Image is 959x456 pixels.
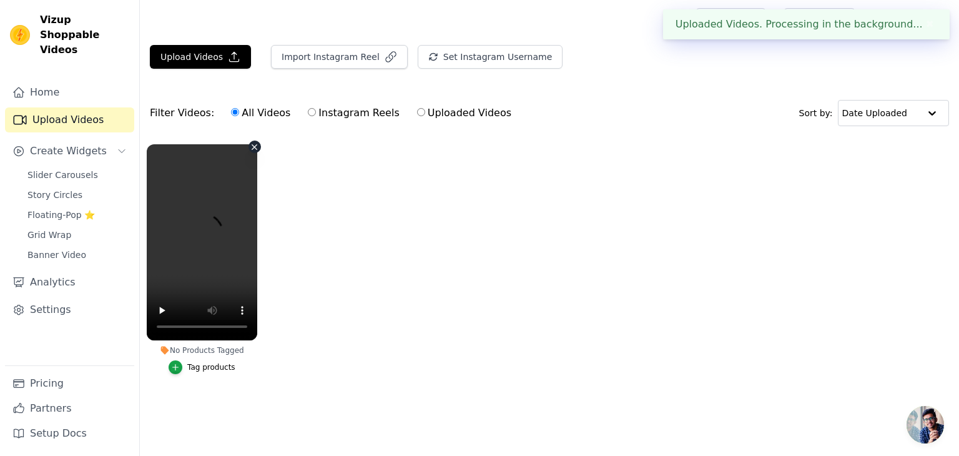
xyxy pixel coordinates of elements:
a: Story Circles [20,186,134,204]
span: Banner Video [27,249,86,261]
a: Slider Carousels [20,166,134,184]
a: Banner Video [20,246,134,264]
a: Home [5,80,134,105]
a: Grid Wrap [20,226,134,244]
a: Settings [5,297,134,322]
a: Book Demo [784,8,855,32]
button: Video Delete [248,141,261,153]
span: Floating-Pop ⭐ [27,209,95,221]
label: Instagram Reels [307,105,400,121]
button: Create Widgets [5,139,134,164]
a: Floating-Pop ⭐ [20,206,134,224]
div: Open chat [907,406,944,444]
a: Setup Docs [5,421,134,446]
span: Slider Carousels [27,169,98,181]
button: L LOOPSTORZ [865,9,949,31]
a: Partners [5,396,134,421]
a: Pricing [5,371,134,396]
label: Uploaded Videos [416,105,512,121]
button: Import Instagram Reel [271,45,408,69]
img: Vizup [10,25,30,45]
label: All Videos [230,105,291,121]
div: Sort by: [799,100,950,126]
span: Story Circles [27,189,82,201]
a: Upload Videos [5,107,134,132]
button: Tag products [169,360,235,374]
a: Analytics [5,270,134,295]
input: All Videos [231,108,239,116]
div: Filter Videos: [150,99,518,127]
button: Set Instagram Username [418,45,563,69]
input: Instagram Reels [308,108,316,116]
span: Create Widgets [30,144,107,159]
button: Close [923,17,937,32]
a: Help Setup [696,8,766,32]
span: Vizup Shoppable Videos [40,12,129,57]
button: Upload Videos [150,45,251,69]
span: Grid Wrap [27,229,71,241]
div: No Products Tagged [147,345,257,355]
div: Uploaded Videos. Processing in the background... [663,9,950,39]
p: LOOPSTORZ [885,9,949,31]
input: Uploaded Videos [417,108,425,116]
div: Tag products [187,362,235,372]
